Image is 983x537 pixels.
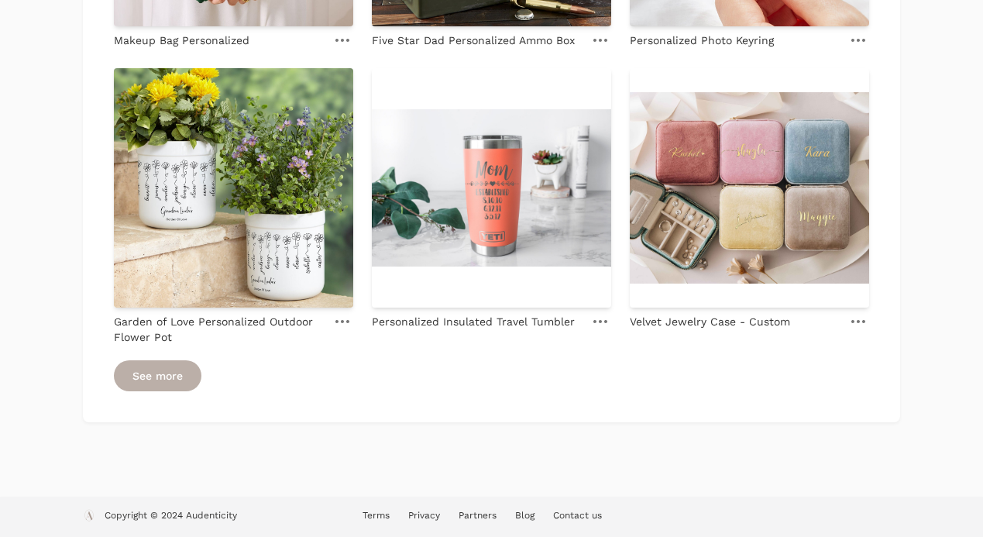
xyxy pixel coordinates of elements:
[372,314,575,329] p: Personalized Insulated Travel Tumbler
[105,509,237,525] p: Copyright © 2024 Audenticity
[372,26,575,48] a: Five Star Dad Personalized Ammo Box
[630,314,790,329] p: Velvet Jewelry Case - Custom
[372,33,575,48] p: Five Star Dad Personalized Ammo Box
[114,360,201,391] a: See more
[114,33,249,48] p: Makeup Bag Personalized
[408,510,440,521] a: Privacy
[630,308,790,329] a: Velvet Jewelry Case - Custom
[515,510,534,521] a: Blog
[630,26,774,48] a: Personalized Photo Keyring
[114,308,325,345] a: Garden of Love Personalized Outdoor Flower Pot
[372,68,611,308] img: Personalized Insulated Travel Tumbler
[114,68,353,308] img: Garden of Love Personalized Outdoor Flower Pot
[363,510,390,521] a: Terms
[459,510,497,521] a: Partners
[114,314,325,345] p: Garden of Love Personalized Outdoor Flower Pot
[553,510,602,521] a: Contact us
[630,33,774,48] p: Personalized Photo Keyring
[372,308,575,329] a: Personalized Insulated Travel Tumbler
[630,68,869,308] img: Velvet Jewelry Case - Custom
[114,26,249,48] a: Makeup Bag Personalized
